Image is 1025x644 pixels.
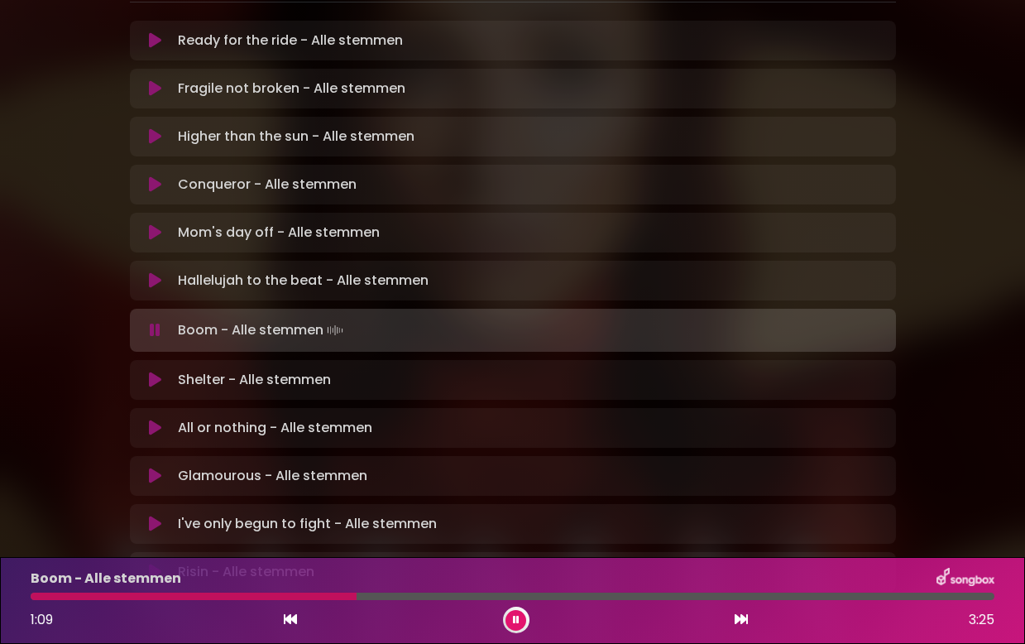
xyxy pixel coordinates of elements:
[178,223,380,243] p: Mom's day off - Alle stemmen
[178,466,367,486] p: Glamourous - Alle stemmen
[323,319,347,342] img: waveform4.gif
[178,319,347,342] p: Boom - Alle stemmen
[31,610,53,629] span: 1:09
[178,418,372,438] p: All or nothing - Alle stemmen
[936,568,994,589] img: songbox-logo-white.png
[178,175,357,195] p: Conqueror - Alle stemmen
[178,514,437,534] p: I've only begun to fight - Alle stemmen
[178,79,405,99] p: Fragile not broken - Alle stemmen
[178,370,331,390] p: Shelter - Alle stemmen
[31,569,181,589] p: Boom - Alle stemmen
[178,31,403,50] p: Ready for the ride - Alle stemmen
[178,127,414,147] p: Higher than the sun - Alle stemmen
[969,610,994,630] span: 3:25
[178,271,429,291] p: Hallelujah to the beat - Alle stemmen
